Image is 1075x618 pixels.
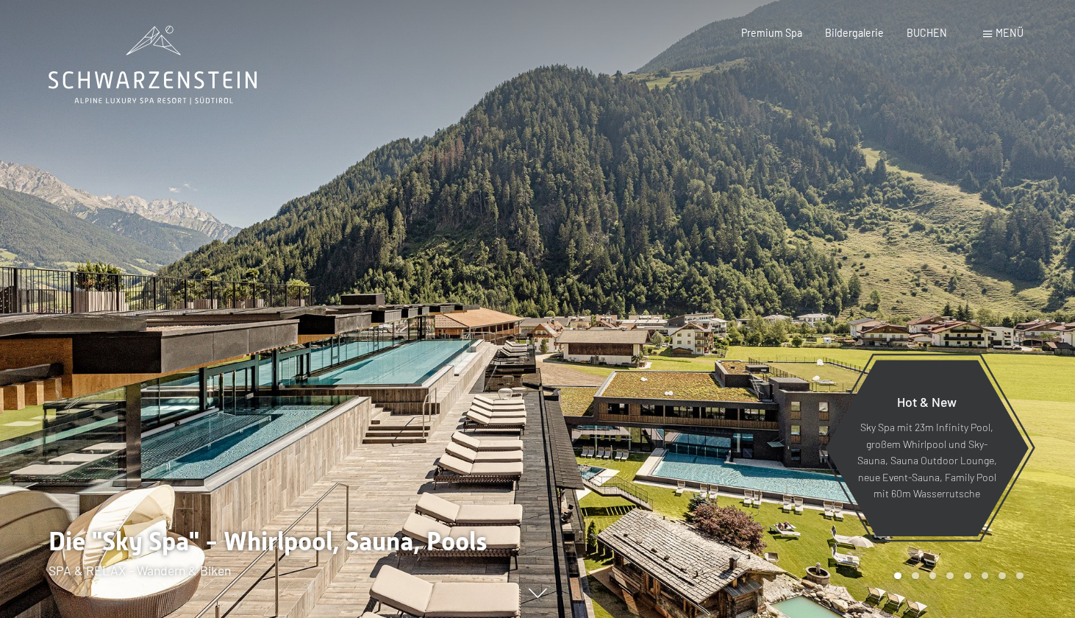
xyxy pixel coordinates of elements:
div: Carousel Page 5 [964,572,971,580]
a: Hot & New Sky Spa mit 23m Infinity Pool, großem Whirlpool und Sky-Sauna, Sauna Outdoor Lounge, ne... [824,359,1029,537]
span: Menü [996,26,1024,39]
p: Sky Spa mit 23m Infinity Pool, großem Whirlpool und Sky-Sauna, Sauna Outdoor Lounge, neue Event-S... [857,419,997,502]
div: Carousel Page 3 [929,572,937,580]
div: Carousel Pagination [889,572,1023,580]
div: Carousel Page 1 (Current Slide) [894,572,901,580]
a: Premium Spa [741,26,802,39]
a: BUCHEN [907,26,947,39]
span: Hot & New [897,394,957,410]
div: Carousel Page 6 [982,572,989,580]
a: Bildergalerie [825,26,884,39]
div: Carousel Page 4 [946,572,954,580]
div: Carousel Page 8 [1016,572,1024,580]
div: Carousel Page 7 [999,572,1006,580]
div: Carousel Page 2 [912,572,919,580]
